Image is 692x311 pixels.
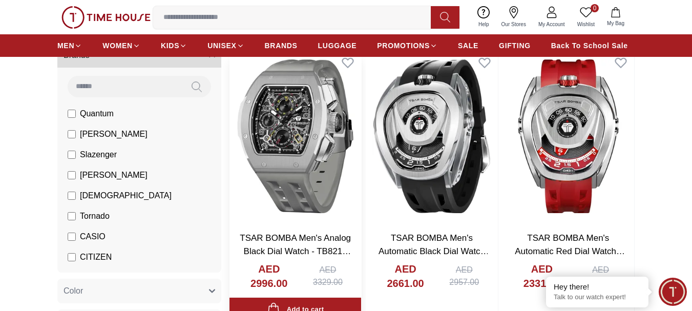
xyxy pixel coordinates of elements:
input: [PERSON_NAME] [68,171,76,179]
span: Slazenger [80,149,117,161]
a: TSAR BOMBA Men's Automatic Black Dial Watch - TB8213A-06 SET [379,233,489,269]
span: Back To School Sale [551,40,628,51]
span: SALE [458,40,478,51]
span: PROMOTIONS [377,40,430,51]
img: TSAR BOMBA Men's Automatic Black Dial Watch - TB8213A-06 SET [366,49,497,223]
a: Help [472,4,495,30]
h4: AED 2996.00 [240,262,299,291]
input: [DEMOGRAPHIC_DATA] [68,192,76,200]
span: Quantum [80,108,114,120]
span: Tornado [80,210,110,222]
span: CITIZEN [80,251,112,263]
a: TSAR BOMBA Men's Analog Black Dial Watch - TB8214 C-Grey [240,233,351,269]
img: TSAR BOMBA Men's Analog Black Dial Watch - TB8214 C-Grey [229,49,361,223]
button: Color [57,279,221,303]
img: ... [61,6,151,29]
div: AED 3329.00 [305,264,351,288]
span: 0 [591,4,599,12]
button: My Bag [601,5,631,29]
span: My Account [534,20,569,28]
a: GIFTING [499,36,531,55]
a: Our Stores [495,4,532,30]
a: KIDS [161,36,187,55]
h4: AED 2661.00 [376,262,435,291]
a: SALE [458,36,478,55]
span: [PERSON_NAME] [80,128,148,140]
input: Quantum [68,110,76,118]
a: PROMOTIONS [377,36,437,55]
p: Talk to our watch expert! [554,293,641,302]
span: GIFTING [499,40,531,51]
div: Hey there! [554,282,641,292]
span: CASIO [80,231,106,243]
div: AED 2957.00 [441,264,488,288]
input: Slazenger [68,151,76,159]
a: WOMEN [102,36,140,55]
span: LUGGAGE [318,40,357,51]
a: MEN [57,36,82,55]
a: Back To School Sale [551,36,628,55]
input: CASIO [68,233,76,241]
div: Chat Widget [659,278,687,306]
input: CITIZEN [68,253,76,261]
span: UNISEX [207,40,236,51]
span: [PERSON_NAME] [80,169,148,181]
a: UNISEX [207,36,244,55]
input: [PERSON_NAME] [68,130,76,138]
span: Help [474,20,493,28]
span: WOMEN [102,40,133,51]
span: BRANDS [265,40,298,51]
span: KIDS [161,40,179,51]
h4: AED 2331.00 [513,262,572,291]
a: LUGGAGE [318,36,357,55]
a: TSAR BOMBA Men's Automatic Red Dial Watch - TB8213A-04 SET [515,233,625,269]
span: Color [64,285,83,297]
span: GUESS [80,272,109,284]
span: Wishlist [573,20,599,28]
span: MEN [57,40,74,51]
a: 0Wishlist [571,4,601,30]
span: My Bag [603,19,628,27]
div: AED 2590.00 [577,264,624,288]
img: TSAR BOMBA Men's Automatic Red Dial Watch - TB8213A-04 SET [502,49,634,223]
a: BRANDS [265,36,298,55]
span: Our Stores [497,20,530,28]
span: [DEMOGRAPHIC_DATA] [80,190,172,202]
input: Tornado [68,212,76,220]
